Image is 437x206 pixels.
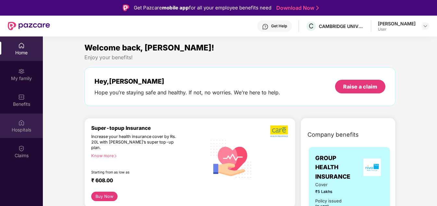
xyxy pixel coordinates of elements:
[162,5,189,11] strong: mobile app
[18,94,25,100] img: svg+xml;base64,PHN2ZyBpZD0iQmVuZWZpdHMiIHhtbG5zPSJodHRwOi8vd3d3LnczLm9yZy8yMDAwL3N2ZyIgd2lkdGg9Ij...
[91,170,179,175] div: Starting from as low as
[91,192,117,201] button: Buy Now
[309,22,314,30] span: C
[363,158,381,176] img: insurerLogo
[84,54,395,61] div: Enjoy your benefits!
[8,22,50,30] img: New Pazcare Logo
[134,4,271,12] div: Get Pazcare for all your employee benefits need
[343,83,377,90] div: Raise a claim
[315,154,360,181] span: GROUP HEALTH INSURANCE
[206,133,256,184] img: svg+xml;base64,PHN2ZyB4bWxucz0iaHR0cDovL3d3dy53My5vcmcvMjAwMC9zdmciIHhtbG5zOnhsaW5rPSJodHRwOi8vd3...
[91,125,206,131] div: Super-topup Insurance
[276,5,317,11] a: Download Now
[271,23,287,29] div: Get Help
[114,154,117,158] span: right
[378,27,416,32] div: User
[423,23,428,29] img: svg+xml;base64,PHN2ZyBpZD0iRHJvcGRvd24tMzJ4MzIiIHhtbG5zPSJodHRwOi8vd3d3LnczLm9yZy8yMDAwL3N2ZyIgd2...
[91,134,179,151] div: Increase your health insurance cover by Rs. 20L with [PERSON_NAME]’s super top-up plan.
[91,177,200,185] div: ₹ 608.00
[123,5,129,11] img: Logo
[315,198,342,204] div: Policy issued
[94,77,280,85] div: Hey, [PERSON_NAME]
[319,23,364,29] div: CAMBRIDGE UNIVERSITY PRESS & ASSESSMENT INDIA PRIVATE LIMITED
[262,23,268,30] img: svg+xml;base64,PHN2ZyBpZD0iSGVscC0zMngzMiIgeG1sbnM9Imh0dHA6Ly93d3cudzMub3JnLzIwMDAvc3ZnIiB3aWR0aD...
[84,43,214,52] span: Welcome back, [PERSON_NAME]!
[91,153,203,158] div: Know more
[315,181,344,188] span: Cover
[18,68,25,75] img: svg+xml;base64,PHN2ZyB3aWR0aD0iMjAiIGhlaWdodD0iMjAiIHZpZXdCb3g9IjAgMCAyMCAyMCIgZmlsbD0ibm9uZSIgeG...
[94,89,280,96] div: Hope you’re staying safe and healthy. If not, no worries. We’re here to help.
[270,125,289,137] img: b5dec4f62d2307b9de63beb79f102df3.png
[315,189,344,195] span: ₹5 Lakhs
[18,145,25,152] img: svg+xml;base64,PHN2ZyBpZD0iQ2xhaW0iIHhtbG5zPSJodHRwOi8vd3d3LnczLm9yZy8yMDAwL3N2ZyIgd2lkdGg9IjIwIi...
[18,42,25,49] img: svg+xml;base64,PHN2ZyBpZD0iSG9tZSIgeG1sbnM9Imh0dHA6Ly93d3cudzMub3JnLzIwMDAvc3ZnIiB3aWR0aD0iMjAiIG...
[316,5,319,11] img: Stroke
[378,21,416,27] div: [PERSON_NAME]
[18,119,25,126] img: svg+xml;base64,PHN2ZyBpZD0iSG9zcGl0YWxzIiB4bWxucz0iaHR0cDovL3d3dy53My5vcmcvMjAwMC9zdmciIHdpZHRoPS...
[307,130,359,139] span: Company benefits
